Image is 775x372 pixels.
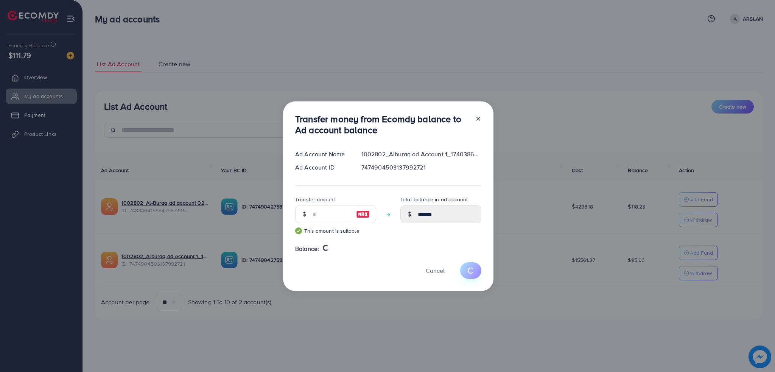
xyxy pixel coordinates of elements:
[295,244,319,253] span: Balance:
[295,196,335,203] label: Transfer amount
[295,227,302,234] img: guide
[289,163,355,172] div: Ad Account ID
[356,210,370,219] img: image
[355,150,487,159] div: 1002802_Alburaq ad Account 1_1740386843243
[426,266,445,275] span: Cancel
[355,163,487,172] div: 7474904503137992721
[295,114,469,135] h3: Transfer money from Ecomdy balance to Ad account balance
[289,150,355,159] div: Ad Account Name
[295,227,376,235] small: This amount is suitable
[416,262,454,279] button: Cancel
[400,196,468,203] label: Total balance in ad account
